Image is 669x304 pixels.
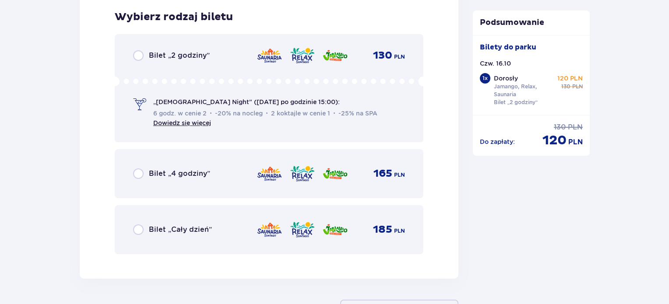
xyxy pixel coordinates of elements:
[373,167,392,180] span: 165
[153,98,340,106] span: „[DEMOGRAPHIC_DATA] Night" ([DATE] po godzinie 15:00):
[572,83,583,91] span: PLN
[494,74,518,83] p: Dorosły
[115,10,233,24] h3: Wybierz rodzaj biletu
[480,73,490,84] div: 1 x
[149,225,212,234] span: Bilet „Cały dzień”
[153,109,207,118] span: 6 godz. w cenie 2
[568,137,583,147] span: PLN
[554,122,566,132] span: 130
[373,49,392,62] span: 130
[153,119,211,126] a: Dowiedz się więcej
[257,220,282,239] img: Saunaria
[257,164,282,183] img: Saunaria
[480,59,511,68] p: Czw. 16.10
[289,220,315,239] img: Relax
[394,53,405,61] span: PLN
[266,109,330,118] span: 2 koktajle w cenie 1
[322,46,348,65] img: Jamango
[289,46,315,65] img: Relax
[210,109,263,118] span: -20% na nocleg
[394,171,405,179] span: PLN
[480,42,536,52] p: Bilety do parku
[542,132,567,149] span: 120
[149,51,210,60] span: Bilet „2 godziny”
[494,83,554,98] p: Jamango, Relax, Saunaria
[257,46,282,65] img: Saunaria
[149,169,210,178] span: Bilet „4 godziny”
[394,227,405,235] span: PLN
[494,98,538,106] p: Bilet „2 godziny”
[373,223,392,236] span: 185
[568,122,583,132] span: PLN
[322,164,348,183] img: Jamango
[322,220,348,239] img: Jamango
[480,137,515,146] p: Do zapłaty :
[289,164,315,183] img: Relax
[561,83,570,91] span: 130
[334,109,377,118] span: -25% na SPA
[557,74,583,83] p: 120 PLN
[473,17,590,28] p: Podsumowanie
